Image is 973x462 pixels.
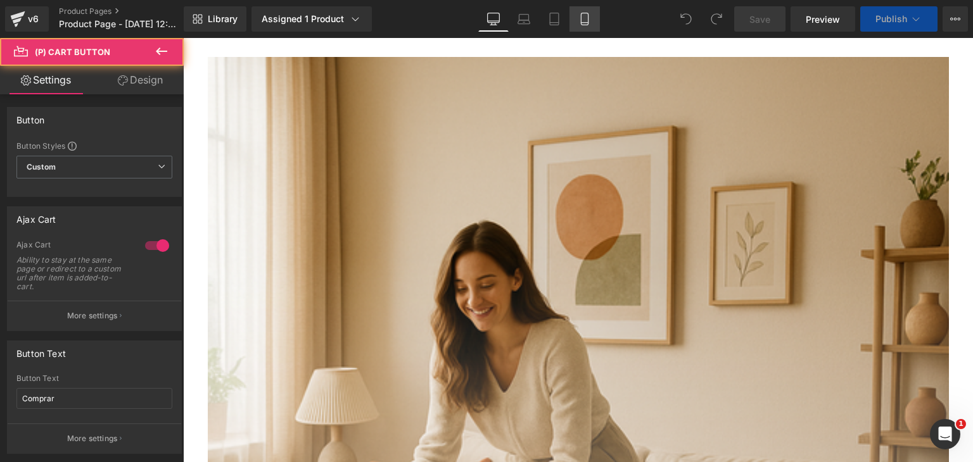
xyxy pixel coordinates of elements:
[8,301,181,330] button: More settings
[25,11,41,27] div: v6
[16,240,132,253] div: Ajax Cart
[956,419,966,429] span: 1
[509,6,539,32] a: Laptop
[569,6,600,32] a: Mobile
[16,108,44,125] div: Button
[59,19,181,29] span: Product Page - [DATE] 12:33:29
[59,6,205,16] a: Product Pages
[930,419,960,449] iframe: Intercom live chat
[27,162,56,173] b: Custom
[16,341,66,359] div: Button Text
[875,14,907,24] span: Publish
[704,6,729,32] button: Redo
[16,207,56,225] div: Ajax Cart
[860,6,938,32] button: Publish
[478,6,509,32] a: Desktop
[262,13,362,25] div: Assigned 1 Product
[673,6,699,32] button: Undo
[8,423,181,453] button: More settings
[943,6,968,32] button: More
[184,6,246,32] a: New Library
[35,47,110,57] span: (P) Cart Button
[16,140,172,151] div: Button Styles
[791,6,855,32] a: Preview
[67,433,118,444] p: More settings
[749,13,770,26] span: Save
[67,310,118,322] p: More settings
[208,13,238,25] span: Library
[94,66,186,94] a: Design
[539,6,569,32] a: Tablet
[806,13,840,26] span: Preview
[16,256,130,291] div: Ability to stay at the same page or redirect to a custom url after item is added-to-cart.
[16,374,172,383] div: Button Text
[5,6,49,32] a: v6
